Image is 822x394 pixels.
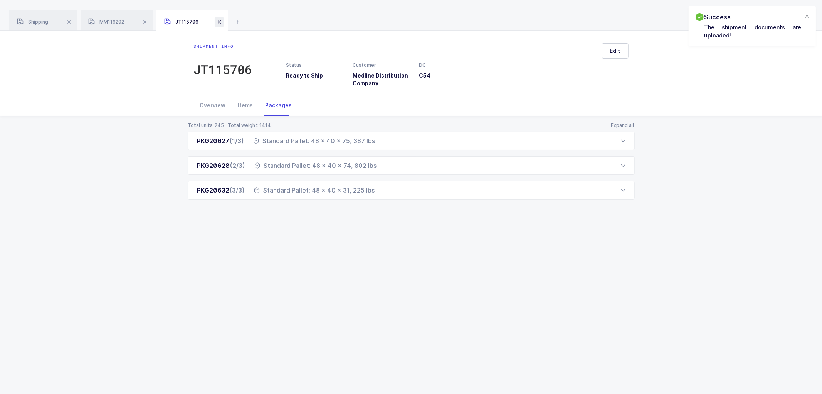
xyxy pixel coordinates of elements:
div: Items [232,95,259,116]
div: PKG20628 [197,161,245,170]
div: PKG20627 [197,136,244,145]
div: Standard Pallet: 48 x 40 x 74, 802 lbs [255,161,377,170]
button: Edit [602,43,629,59]
span: (1/3) [230,137,244,145]
span: JT115706 [164,19,198,25]
div: Status [286,62,343,69]
span: Edit [610,47,620,55]
button: Expand all [611,122,635,129]
span: (3/3) [230,186,245,194]
div: Packages [259,95,298,116]
div: PKG20627(1/3) Standard Pallet: 48 x 40 x 75, 387 lbs [188,132,635,150]
div: PKG20632 [197,186,245,195]
div: Shipment info [194,43,252,49]
h3: Medline Distribution Company [353,72,410,87]
div: DC [419,62,476,69]
div: Customer [353,62,410,69]
div: Overview [194,95,232,116]
h3: Ready to Ship [286,72,343,79]
h3: C54 [419,72,476,79]
span: MM116292 [88,19,124,25]
div: PKG20632(3/3) Standard Pallet: 48 x 40 x 31, 225 lbs [188,181,635,200]
div: Standard Pallet: 48 x 40 x 31, 225 lbs [254,186,375,195]
div: Standard Pallet: 48 x 40 x 75, 387 lbs [254,136,375,145]
div: PKG20628(2/3) Standard Pallet: 48 x 40 x 74, 802 lbs [188,156,635,175]
h2: Success [704,12,801,22]
span: Shipping [17,19,48,25]
p: The shipment documents are uploaded! [704,23,801,39]
span: (2/3) [230,162,245,169]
